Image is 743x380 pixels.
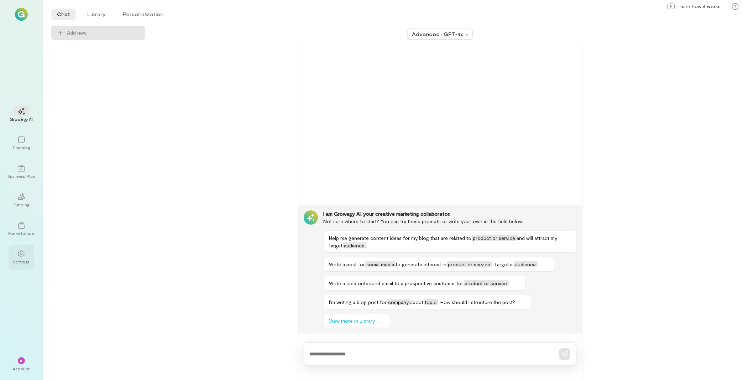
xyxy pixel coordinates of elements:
span: product or service [447,261,492,267]
a: Funding [9,188,34,213]
span: about [410,299,424,305]
a: Settings [9,245,34,270]
span: company [387,299,410,305]
div: *Account [9,351,34,377]
span: Learn how it works [677,3,721,10]
button: I’m writing a blog post forcompanyabouttopic. How should I structure the post? [324,295,531,309]
button: Write a post forsocial mediato generate interest inproduct or service. Target isaudience. [324,257,554,272]
a: Planning [9,130,34,156]
span: Write a cold outbound email to a prospective customer for [329,280,464,286]
span: . [366,242,367,248]
li: Chat [51,9,76,20]
span: Write a post for [329,261,365,267]
span: View more in Library [329,317,375,324]
div: Planning [13,145,30,150]
div: Growegy AI [10,116,33,122]
span: social media [365,261,396,267]
div: Not sure where to start? You can try these prompts or write your own in the field below. [324,217,576,225]
span: product or service [472,235,517,241]
span: audience [343,242,366,248]
span: to generate interest in [396,261,447,267]
span: audience [514,261,538,267]
div: I am Growegy AI, your creative marketing collaborator. [324,210,576,217]
span: . How should I structure the post? [438,299,516,305]
button: Help me generate content ideas for my blog that are related toproduct or serviceand will attract ... [324,231,576,253]
span: . [509,280,510,286]
span: and will attract my target [329,235,558,248]
span: Help me generate content ideas for my blog that are related to [329,235,472,241]
div: Settings [13,259,30,265]
div: Funding [14,202,29,207]
li: Personalization [117,9,169,20]
button: View more in Library [324,314,391,328]
span: . [538,261,539,267]
a: Growegy AI [9,102,34,128]
button: Write a cold outbound email to a prospective customer forproduct or service. [324,276,525,291]
span: product or service [464,280,509,286]
div: Advanced · GPT‑4o [412,31,463,38]
div: Business Plan [7,173,35,179]
span: I’m writing a blog post for [329,299,387,305]
div: Marketplace [9,230,35,236]
div: Account [13,366,30,371]
a: Business Plan [9,159,34,185]
span: . Target is [492,261,514,267]
span: topic [424,299,438,305]
li: Library [82,9,111,20]
span: Add new [67,29,87,36]
a: Marketplace [9,216,34,242]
